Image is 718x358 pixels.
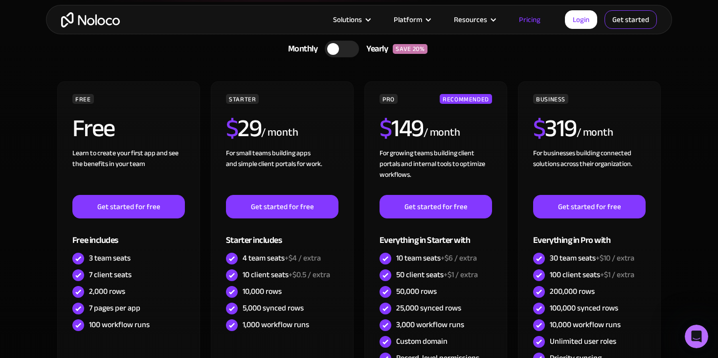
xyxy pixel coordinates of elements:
h2: 319 [533,116,577,141]
span: +$1 / extra [444,267,478,282]
a: Login [565,10,597,29]
span: +$6 / extra [441,251,477,265]
div: Monthly [276,42,325,56]
a: Get started for free [226,195,338,218]
a: Pricing [507,13,553,26]
div: 10 client seats [243,269,330,280]
a: Get started for free [380,195,492,218]
h2: 149 [380,116,424,141]
span: +$1 / extra [600,267,634,282]
div: 7 client seats [89,269,132,280]
span: +$10 / extra [596,251,634,265]
div: 100 client seats [550,269,634,280]
div: 50,000 rows [396,286,437,297]
div: Resources [454,13,487,26]
div: Platform [381,13,442,26]
div: Resources [442,13,507,26]
div: 5,000 synced rows [243,303,304,313]
div: Solutions [333,13,362,26]
div: Free includes [72,218,185,250]
div: FREE [72,94,94,104]
div: Starter includes [226,218,338,250]
div: Platform [394,13,422,26]
div: STARTER [226,94,259,104]
div: Custom domain [396,336,448,347]
div: 4 team seats [243,253,321,263]
div: 3,000 workflow runs [396,319,464,330]
span: $ [533,105,545,151]
span: +$4 / extra [285,251,321,265]
span: $ [380,105,392,151]
h2: 29 [226,116,262,141]
div: Learn to create your first app and see the benefits in your team ‍ [72,148,185,195]
div: 10,000 rows [243,286,282,297]
span: $ [226,105,238,151]
div: For businesses building connected solutions across their organization. ‍ [533,148,646,195]
div: For small teams building apps and simple client portals for work. ‍ [226,148,338,195]
div: 10,000 workflow runs [550,319,621,330]
div: 10 team seats [396,253,477,263]
a: Get started [605,10,657,29]
iframe: Intercom live chat [685,325,708,348]
div: Solutions [321,13,381,26]
div: SAVE 20% [393,44,427,54]
div: Everything in Starter with [380,218,492,250]
div: Unlimited user roles [550,336,616,347]
div: / month [261,125,298,141]
div: 100 workflow runs [89,319,150,330]
div: PRO [380,94,398,104]
div: 7 pages per app [89,303,140,313]
div: Everything in Pro with [533,218,646,250]
a: Get started for free [533,195,646,218]
div: 100,000 synced rows [550,303,618,313]
div: 200,000 rows [550,286,595,297]
div: 30 team seats [550,253,634,263]
a: home [61,12,120,27]
div: 1,000 workflow runs [243,319,309,330]
div: BUSINESS [533,94,568,104]
h2: Free [72,116,115,141]
div: / month [424,125,460,141]
div: 50 client seats [396,269,478,280]
div: 25,000 synced rows [396,303,461,313]
div: For growing teams building client portals and internal tools to optimize workflows. [380,148,492,195]
div: RECOMMENDED [440,94,492,104]
div: 3 team seats [89,253,131,263]
div: / month [577,125,613,141]
a: Get started for free [72,195,185,218]
span: +$0.5 / extra [289,267,330,282]
div: Yearly [359,42,393,56]
div: 2,000 rows [89,286,125,297]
